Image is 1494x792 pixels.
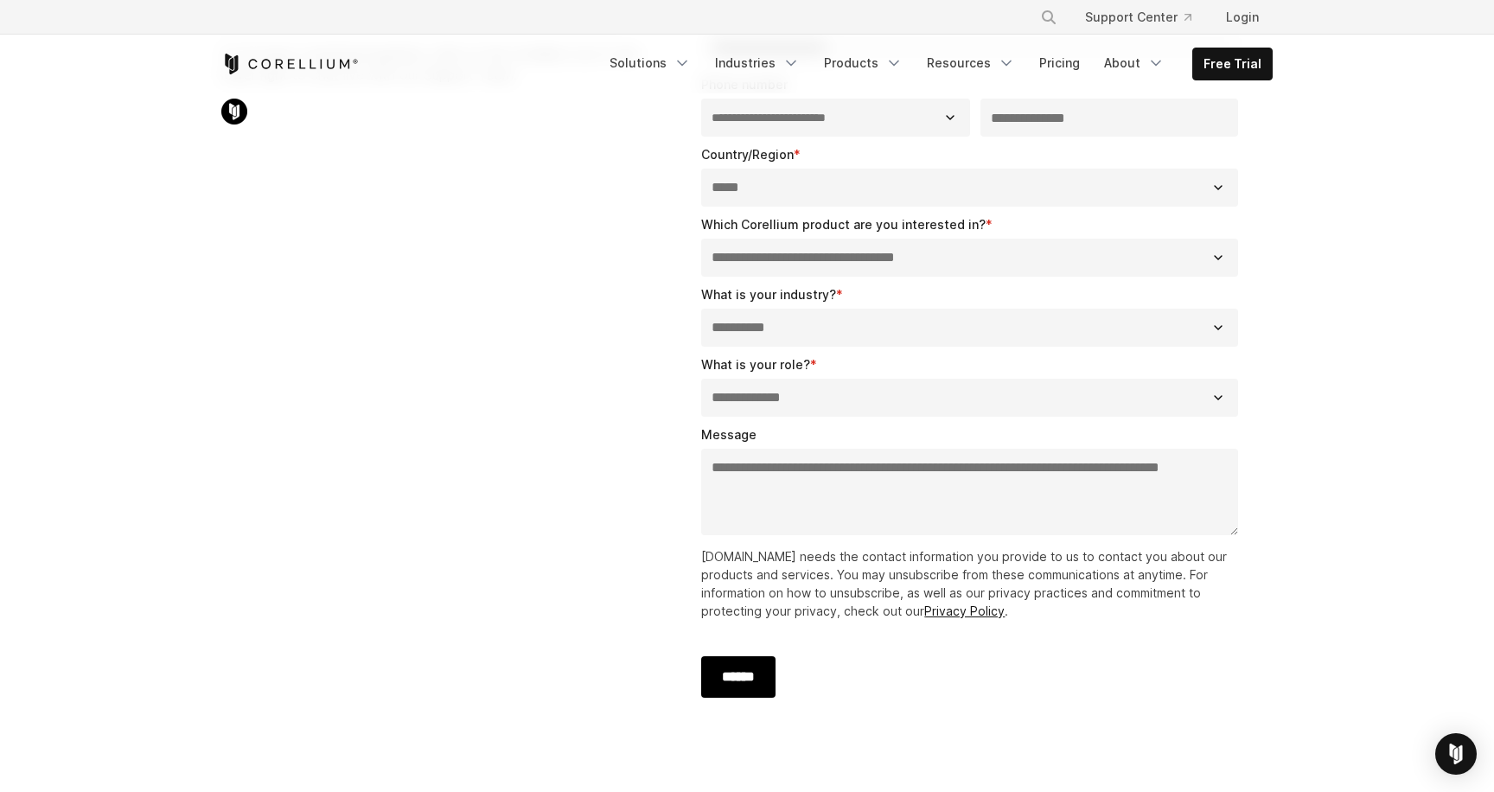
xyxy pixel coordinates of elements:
[1094,48,1175,79] a: About
[1212,2,1273,33] a: Login
[701,427,757,442] span: Message
[814,48,913,79] a: Products
[701,147,794,162] span: Country/Region
[1019,2,1273,33] div: Navigation Menu
[701,217,986,232] span: Which Corellium product are you interested in?
[1193,48,1272,80] a: Free Trial
[1071,2,1205,33] a: Support Center
[924,604,1005,618] a: Privacy Policy
[1029,48,1090,79] a: Pricing
[701,357,810,372] span: What is your role?
[1435,733,1477,775] div: Open Intercom Messenger
[916,48,1025,79] a: Resources
[1033,2,1064,33] button: Search
[599,48,1273,80] div: Navigation Menu
[705,48,810,79] a: Industries
[701,287,836,302] span: What is your industry?
[221,99,247,125] img: Corellium Chat Icon
[221,54,359,74] a: Corellium Home
[701,547,1245,620] p: [DOMAIN_NAME] needs the contact information you provide to us to contact you about our products a...
[599,48,701,79] a: Solutions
